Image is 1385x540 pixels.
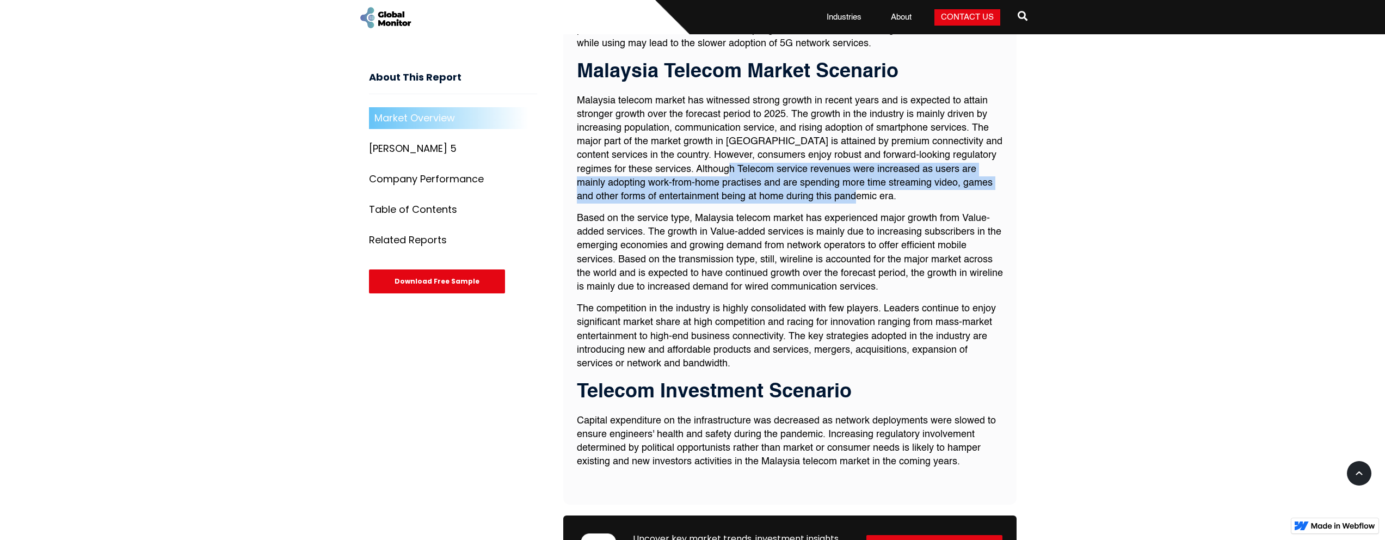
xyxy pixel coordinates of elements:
div: Domain Overview [44,64,97,71]
p: The competition in the industry is highly consolidated with few players. Leaders continue to enjo... [577,302,1003,371]
a:  [1018,7,1027,28]
a: About [884,12,918,23]
p: Based on the service type, Malaysia telecom market has experienced major growth from Value-added ... [577,212,1003,294]
div: Download Free Sample [369,269,505,293]
img: logo_orange.svg [17,17,26,26]
h3: Malaysia Telecom Market Scenario [577,62,1003,83]
p: Capital expenditure on the infrastructure was decreased as network deployments were slowed to ens... [577,414,1003,469]
div: Company Performance [369,174,484,185]
div: Domain: [DOMAIN_NAME] [28,28,120,37]
div: Table of Contents [369,204,457,215]
div: v 4.0.25 [30,17,53,26]
p: Malaysia telecom market has witnessed strong growth in recent years and is expected to attain str... [577,94,1003,204]
a: Table of Contents [369,199,537,220]
a: Company Performance [369,168,537,190]
img: tab_domain_overview_orange.svg [32,63,40,72]
div: Keywords by Traffic [122,64,180,71]
img: website_grey.svg [17,28,26,37]
img: Made in Webflow [1311,523,1375,529]
a: home [358,5,413,30]
div: Market Overview [374,113,455,124]
span:  [1018,8,1027,23]
div: Related Reports [369,235,447,246]
a: Related Reports [369,229,537,251]
a: Market Overview [369,107,537,129]
a: [PERSON_NAME] 5 [369,138,537,159]
img: tab_keywords_by_traffic_grey.svg [110,63,119,72]
div: [PERSON_NAME] 5 [369,143,457,154]
h3: About This Report [369,72,537,94]
a: Industries [820,12,868,23]
a: Contact Us [934,9,1000,26]
h3: Telecom Investment Scenario [577,382,1003,403]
